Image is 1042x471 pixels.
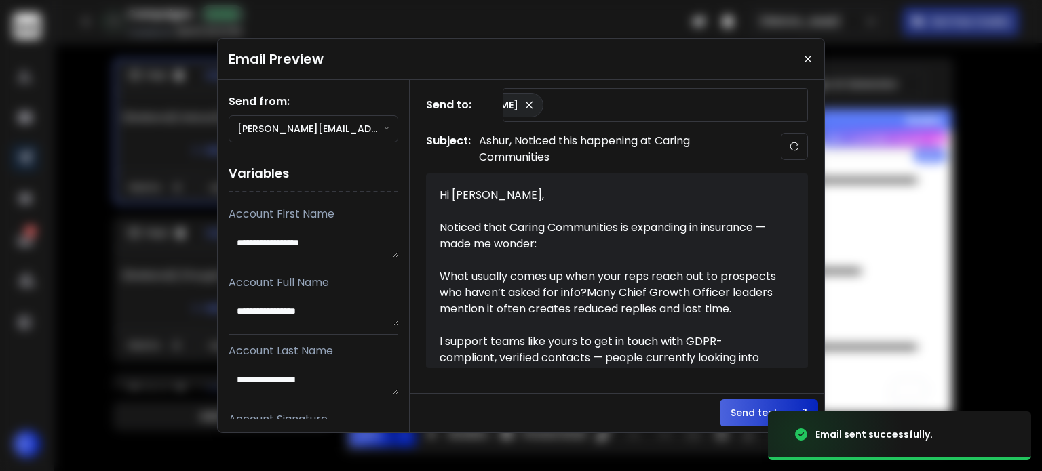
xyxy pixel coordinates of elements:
[426,133,471,165] h1: Subject:
[229,343,398,359] p: Account Last Name
[237,122,384,136] p: [PERSON_NAME][EMAIL_ADDRESS][PERSON_NAME][DOMAIN_NAME]
[815,428,933,441] div: Email sent successfully.
[229,94,398,110] h1: Send from:
[229,49,324,68] h1: Email Preview
[229,206,398,222] p: Account First Name
[426,97,480,113] h1: Send to:
[229,411,398,428] p: Account Signature
[229,156,398,192] h1: Variables
[440,187,779,355] div: Hi [PERSON_NAME], Noticed that Caring Communities is expanding in insurance — made me wonder: Wha...
[229,274,398,291] p: Account Full Name
[479,133,750,165] p: Ashur, Noticed this happening at Caring Communities
[720,399,818,426] button: Send test email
